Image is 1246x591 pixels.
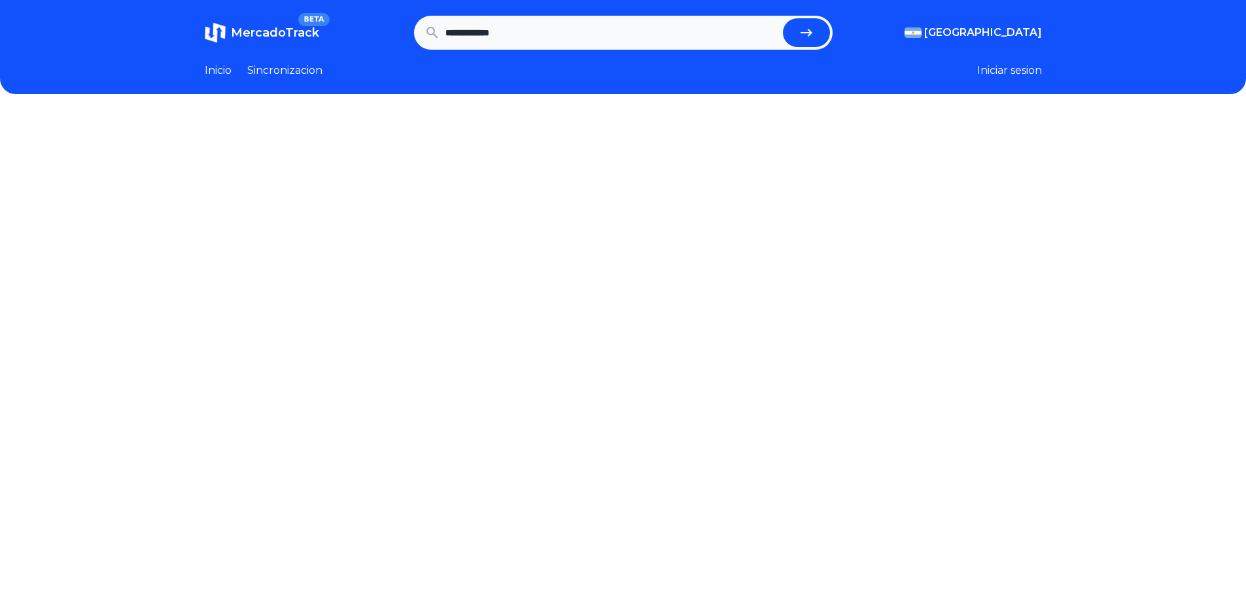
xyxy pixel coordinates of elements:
span: MercadoTrack [231,25,319,40]
a: Sincronizacion [247,63,322,78]
span: BETA [298,13,329,26]
button: [GEOGRAPHIC_DATA] [905,25,1042,41]
span: [GEOGRAPHIC_DATA] [924,25,1042,41]
a: Inicio [205,63,232,78]
a: MercadoTrackBETA [205,22,319,43]
img: Argentina [905,27,922,38]
img: MercadoTrack [205,22,226,43]
button: Iniciar sesion [977,63,1042,78]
